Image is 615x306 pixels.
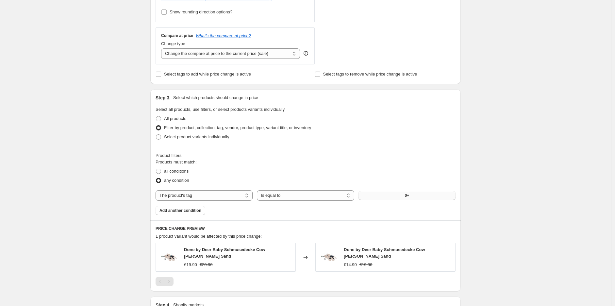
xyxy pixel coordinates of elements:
[164,116,186,121] span: All products
[184,247,265,259] span: Done by Deer Baby Schmusedecke Cow [PERSON_NAME] Sand
[323,72,417,76] span: Select tags to remove while price change is active
[164,169,189,174] span: all conditions
[173,94,258,101] p: Select which products should change in price
[164,178,189,183] span: any condition
[156,152,456,159] div: Product filters
[164,125,311,130] span: Filter by product, collection, tag, vendor, product type, variant title, or inventory
[184,262,197,268] div: €19.90
[161,33,193,38] h3: Compare at price
[303,50,309,57] div: help
[156,160,197,164] span: Products must match:
[164,134,229,139] span: Select product variants individually
[156,206,205,215] button: Add another condition
[344,262,357,268] div: €14.90
[159,247,179,267] img: 7317680730046-2025-03-27T144119.990_80x.jpg
[319,247,339,267] img: 7317680730046-2025-03-27T144119.990_80x.jpg
[196,33,251,38] button: What's the compare at price?
[405,193,409,198] span: 0+
[170,9,232,14] span: Show rounding direction options?
[156,234,262,239] span: 1 product variant would be affected by this price change:
[156,226,456,231] h6: PRICE CHANGE PREVIEW
[159,208,201,213] span: Add another condition
[358,191,456,200] button: 0+
[156,107,285,112] span: Select all products, use filters, or select products variants individually
[156,277,174,286] nav: Pagination
[161,41,185,46] span: Change type
[200,262,213,268] strike: €20.90
[344,247,425,259] span: Done by Deer Baby Schmusedecke Cow [PERSON_NAME] Sand
[359,262,373,268] strike: €19.90
[156,94,171,101] h2: Step 3.
[164,72,251,76] span: Select tags to add while price change is active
